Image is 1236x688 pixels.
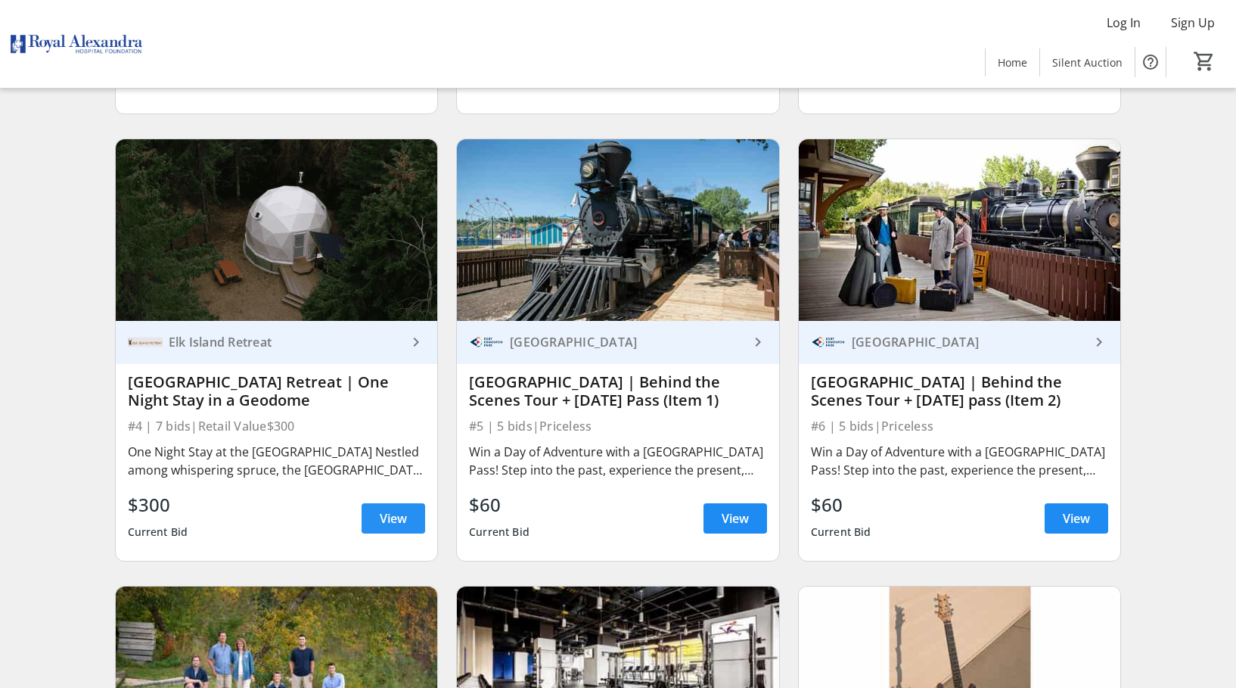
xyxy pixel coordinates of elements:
[1090,333,1108,351] mat-icon: keyboard_arrow_right
[1107,14,1141,32] span: Log In
[749,333,767,351] mat-icon: keyboard_arrow_right
[504,335,749,350] div: [GEOGRAPHIC_DATA]
[998,54,1027,70] span: Home
[407,333,425,351] mat-icon: keyboard_arrow_right
[469,373,767,409] div: [GEOGRAPHIC_DATA] | Behind the Scenes Tour + [DATE] Pass (Item 1)
[811,325,846,360] img: Fort Edmonton Park
[703,503,767,534] a: View
[469,491,529,518] div: $60
[811,518,871,546] div: Current Bid
[811,373,1109,409] div: [GEOGRAPHIC_DATA] | Behind the Scenes Tour + [DATE] pass (Item 2)
[380,509,407,528] span: View
[1159,11,1227,35] button: Sign Up
[722,509,749,528] span: View
[128,325,163,360] img: Elk Island Retreat
[1040,48,1135,76] a: Silent Auction
[362,503,425,534] a: View
[1052,54,1123,70] span: Silent Auction
[469,416,767,437] div: #5 | 5 bids | Priceless
[1045,503,1108,534] a: View
[799,139,1121,320] img: Fort Edmonton Park | Behind the Scenes Tour + 2026 Family Day pass (Item 2)
[457,321,779,364] a: Fort Edmonton Park[GEOGRAPHIC_DATA]
[1171,14,1215,32] span: Sign Up
[128,443,426,479] div: One Night Stay at the [GEOGRAPHIC_DATA] Nestled among whispering spruce, the [GEOGRAPHIC_DATA] is...
[128,373,426,409] div: [GEOGRAPHIC_DATA] Retreat | One Night Stay in a Geodome
[811,443,1109,479] div: Win a Day of Adventure with a [GEOGRAPHIC_DATA] Pass! Step into the past, experience the present,...
[1135,47,1166,77] button: Help
[1063,509,1090,528] span: View
[457,139,779,320] img: Fort Edmonton Park | Behind the Scenes Tour + 2026 Family Day Pass (Item 1)
[1095,11,1153,35] button: Log In
[986,48,1039,76] a: Home
[811,491,871,518] div: $60
[163,335,408,350] div: Elk Island Retreat
[116,139,438,320] img: Elk Island Retreat | One Night Stay in a Geodome
[469,518,529,546] div: Current Bid
[799,321,1121,364] a: Fort Edmonton Park[GEOGRAPHIC_DATA]
[811,416,1109,437] div: #6 | 5 bids | Priceless
[128,491,188,518] div: $300
[1191,48,1218,75] button: Cart
[116,321,438,364] a: Elk Island RetreatElk Island Retreat
[469,443,767,479] div: Win a Day of Adventure with a [GEOGRAPHIC_DATA] Pass! Step into the past, experience the present,...
[128,518,188,546] div: Current Bid
[846,335,1091,350] div: [GEOGRAPHIC_DATA]
[128,416,426,437] div: #4 | 7 bids | Retail Value $300
[469,325,504,360] img: Fort Edmonton Park
[9,6,144,82] img: Royal Alexandra Hospital Foundation's Logo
